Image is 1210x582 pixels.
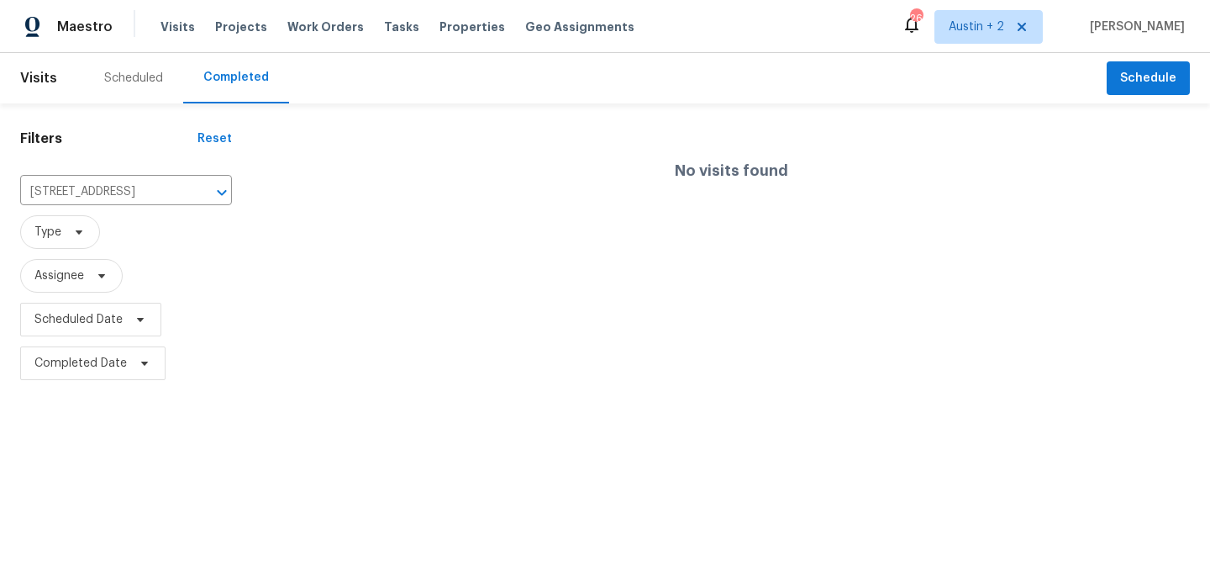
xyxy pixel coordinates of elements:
span: Austin + 2 [949,19,1004,35]
span: Scheduled Date [34,311,123,328]
button: Open [210,181,234,204]
h4: No visits found [675,162,788,179]
span: Work Orders [287,19,364,35]
span: Completed Date [34,355,127,372]
span: Visits [160,19,195,35]
div: Scheduled [104,70,163,87]
span: [PERSON_NAME] [1083,19,1185,35]
span: Maestro [57,19,113,35]
input: Search for an address... [20,179,185,205]
h1: Filters [20,130,197,147]
div: Reset [197,130,232,147]
span: Assignee [34,267,84,284]
button: Schedule [1107,61,1190,96]
span: Projects [215,19,267,35]
span: Type [34,224,61,241]
span: Tasks [384,21,419,33]
div: 26 [910,10,922,27]
span: Visits [20,60,57,97]
div: Completed [203,69,269,86]
span: Geo Assignments [525,19,634,35]
span: Properties [439,19,505,35]
span: Schedule [1120,68,1176,89]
